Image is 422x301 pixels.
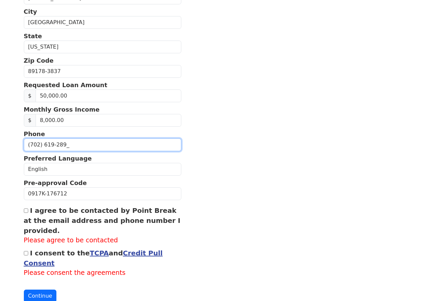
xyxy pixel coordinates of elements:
[24,179,87,186] strong: Pre-approval Code
[24,16,182,29] input: City
[24,8,37,15] strong: City
[24,114,36,127] span: $
[24,138,182,151] input: (___) ___-____
[24,57,54,64] strong: Zip Code
[24,249,163,267] a: Credit Pull Consent
[90,249,109,257] a: TCPA
[36,114,181,127] input: Monthly Gross Income
[24,187,182,200] input: Pre-approval Code
[24,206,181,235] label: I agree to be contacted by Point Break at the email address and phone number I provided.
[24,249,163,267] label: I consent to the and
[24,236,182,245] label: Please agree to be contacted
[24,33,42,40] strong: State
[24,65,182,78] input: Zip Code
[24,155,92,162] strong: Preferred Language
[24,105,182,114] p: Monthly Gross Income
[24,268,182,278] label: Please consent the agreements
[24,81,107,88] strong: Requested Loan Amount
[24,89,36,102] span: $
[36,89,181,102] input: Requested Loan Amount
[24,130,45,137] strong: Phone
